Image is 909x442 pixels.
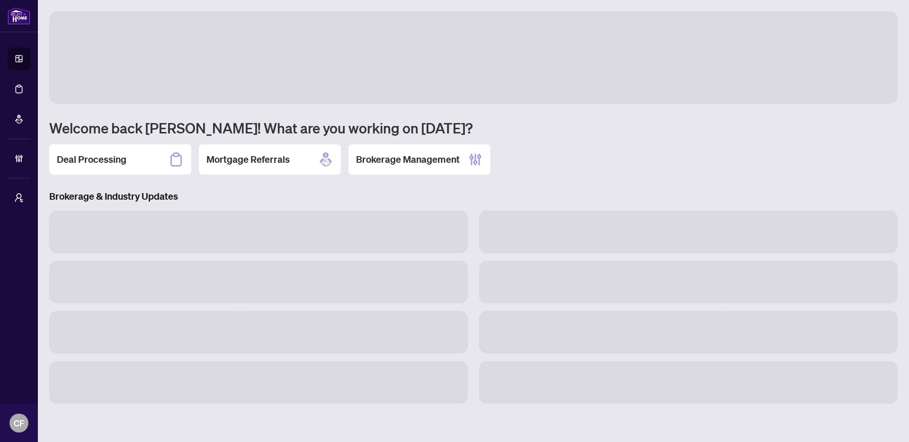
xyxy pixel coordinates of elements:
[356,153,460,166] h2: Brokerage Management
[206,153,290,166] h2: Mortgage Referrals
[49,119,898,137] h1: Welcome back [PERSON_NAME]! What are you working on [DATE]?
[8,7,30,25] img: logo
[14,193,24,203] span: user-switch
[14,416,24,430] span: CF
[57,153,126,166] h2: Deal Processing
[49,190,898,203] h3: Brokerage & Industry Updates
